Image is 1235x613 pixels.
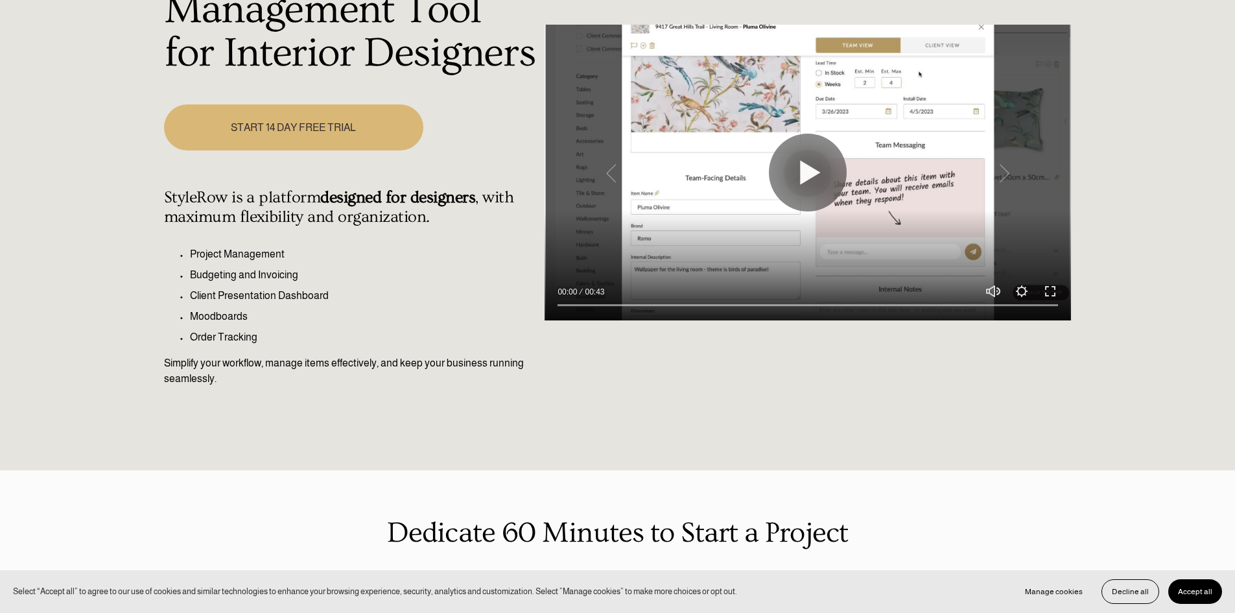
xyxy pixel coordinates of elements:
span: Manage cookies [1025,587,1083,596]
button: Accept all [1168,579,1222,604]
a: START 14 DAY FREE TRIAL [164,104,423,150]
button: Decline all [1101,579,1159,604]
span: Decline all [1112,587,1149,596]
div: Duration [580,285,607,298]
p: Budgeting and Invoicing [190,267,538,283]
p: Project Management [190,246,538,262]
h4: StyleRow is a platform , with maximum flexibility and organization. [164,188,538,227]
p: Simplify your workflow, manage items effectively, and keep your business running seamlessly. [164,355,538,387]
span: Accept all [1178,587,1212,596]
button: Manage cookies [1015,579,1092,604]
button: Play [769,134,847,211]
p: Order Tracking [190,330,538,345]
p: Select “Accept all” to agree to our use of cookies and similar technologies to enhance your brows... [13,585,737,597]
p: Moodboards [190,309,538,324]
p: Dedicate 60 Minutes to Start a Project [164,511,1072,555]
div: Current time [558,285,580,298]
strong: designed for designers [320,188,475,207]
input: Seek [558,301,1058,310]
p: Client Presentation Dashboard [190,288,538,304]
